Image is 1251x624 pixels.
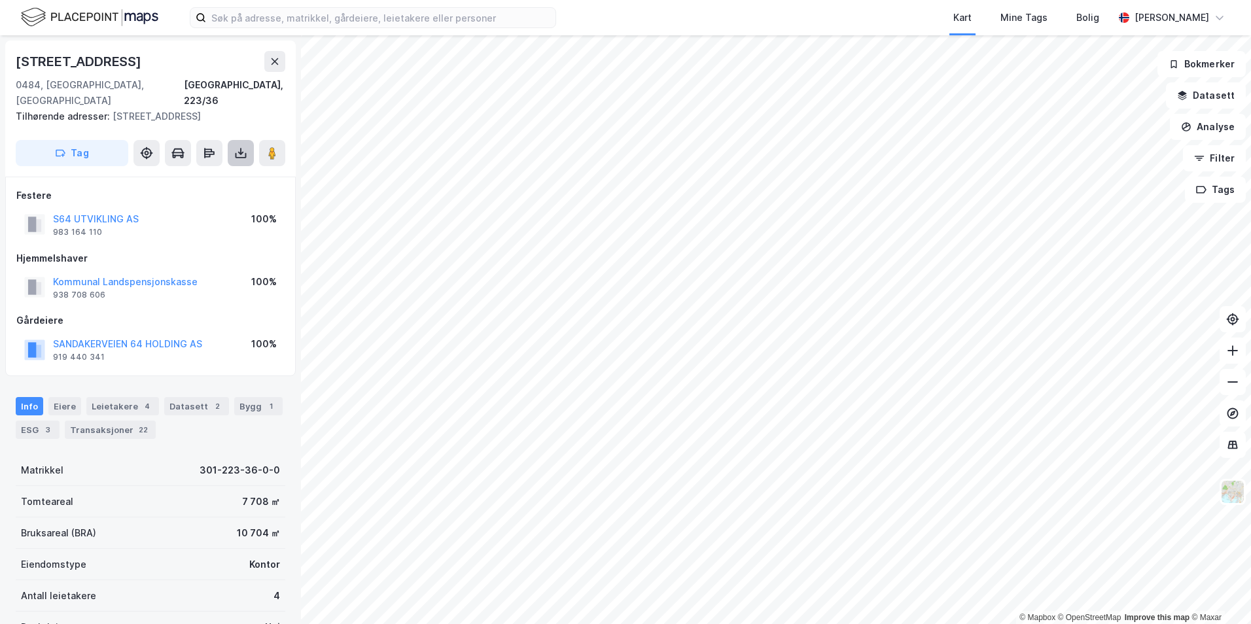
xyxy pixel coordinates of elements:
[16,188,285,203] div: Festere
[164,397,229,415] div: Datasett
[86,397,159,415] div: Leietakere
[1186,561,1251,624] div: Kontrollprogram for chat
[242,494,280,510] div: 7 708 ㎡
[141,400,154,413] div: 4
[1220,479,1245,504] img: Z
[41,423,54,436] div: 3
[1135,10,1209,26] div: [PERSON_NAME]
[1058,613,1121,622] a: OpenStreetMap
[1185,177,1246,203] button: Tags
[53,227,102,237] div: 983 164 110
[1019,613,1055,622] a: Mapbox
[21,557,86,572] div: Eiendomstype
[16,397,43,415] div: Info
[21,462,63,478] div: Matrikkel
[16,77,184,109] div: 0484, [GEOGRAPHIC_DATA], [GEOGRAPHIC_DATA]
[206,8,555,27] input: Søk på adresse, matrikkel, gårdeiere, leietakere eller personer
[16,109,275,124] div: [STREET_ADDRESS]
[48,397,81,415] div: Eiere
[1125,613,1189,622] a: Improve this map
[21,6,158,29] img: logo.f888ab2527a4732fd821a326f86c7f29.svg
[21,494,73,510] div: Tomteareal
[251,336,277,352] div: 100%
[65,421,156,439] div: Transaksjoner
[1157,51,1246,77] button: Bokmerker
[1183,145,1246,171] button: Filter
[1170,114,1246,140] button: Analyse
[21,525,96,541] div: Bruksareal (BRA)
[16,111,113,122] span: Tilhørende adresser:
[264,400,277,413] div: 1
[16,251,285,266] div: Hjemmelshaver
[1000,10,1048,26] div: Mine Tags
[1166,82,1246,109] button: Datasett
[211,400,224,413] div: 2
[53,290,105,300] div: 938 708 606
[251,211,277,227] div: 100%
[273,588,280,604] div: 4
[237,525,280,541] div: 10 704 ㎡
[1076,10,1099,26] div: Bolig
[251,274,277,290] div: 100%
[21,588,96,604] div: Antall leietakere
[184,77,285,109] div: [GEOGRAPHIC_DATA], 223/36
[136,423,150,436] div: 22
[1186,561,1251,624] iframe: Chat Widget
[200,462,280,478] div: 301-223-36-0-0
[16,421,60,439] div: ESG
[249,557,280,572] div: Kontor
[953,10,972,26] div: Kart
[16,140,128,166] button: Tag
[16,313,285,328] div: Gårdeiere
[16,51,144,72] div: [STREET_ADDRESS]
[53,352,105,362] div: 919 440 341
[234,397,283,415] div: Bygg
